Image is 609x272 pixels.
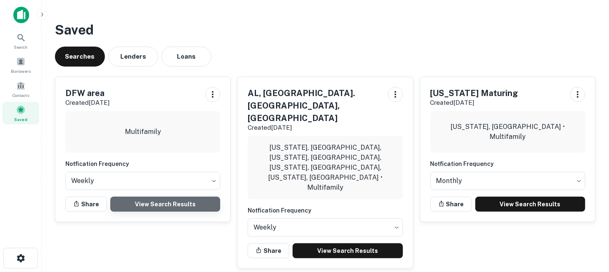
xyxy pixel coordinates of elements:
button: Lenders [108,47,158,67]
h5: DFW area [65,87,109,99]
button: Share [65,197,107,212]
p: Created [DATE] [65,98,109,108]
a: Borrowers [2,54,39,76]
div: Without label [248,216,403,239]
h6: Notfication Frequency [248,206,403,215]
span: Search [14,44,28,50]
a: View Search Results [293,243,403,258]
h6: Notfication Frequency [430,159,585,168]
a: Search [2,30,39,52]
button: Searches [55,47,105,67]
span: Saved [14,116,27,123]
iframe: Chat Widget [567,205,609,245]
p: [US_STATE], [GEOGRAPHIC_DATA] • Multifamily [437,122,579,142]
h3: Saved [55,20,596,40]
button: Share [248,243,289,258]
p: Multifamily [125,127,161,137]
h5: [US_STATE] Maturing [430,87,518,99]
button: Loans [162,47,211,67]
p: Created [DATE] [430,98,518,108]
a: Contacts [2,78,39,100]
button: Share [430,197,472,212]
p: Created [DATE] [248,123,381,133]
span: Contacts [12,92,29,99]
p: [US_STATE], [GEOGRAPHIC_DATA], [US_STATE], [GEOGRAPHIC_DATA], [US_STATE], [GEOGRAPHIC_DATA], [US_... [254,143,396,193]
a: View Search Results [110,197,220,212]
div: Without label [430,169,585,193]
a: View Search Results [475,197,585,212]
h6: Notfication Frequency [65,159,220,168]
span: Borrowers [11,68,31,74]
img: capitalize-icon.png [13,7,29,23]
a: Saved [2,102,39,124]
div: Without label [65,169,220,193]
h5: AL, [GEOGRAPHIC_DATA]. [GEOGRAPHIC_DATA], [GEOGRAPHIC_DATA] [248,87,381,124]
